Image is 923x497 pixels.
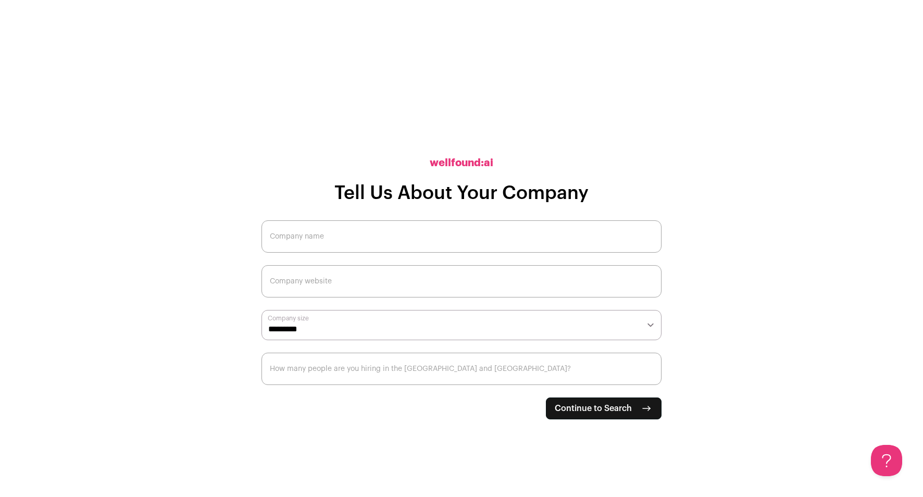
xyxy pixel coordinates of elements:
span: Continue to Search [555,402,632,415]
input: Company name [261,220,662,253]
h2: wellfound:ai [430,156,493,170]
h1: Tell Us About Your Company [334,183,589,204]
button: Continue to Search [546,397,662,419]
input: How many people are you hiring in the US and Canada? [261,353,662,385]
iframe: Help Scout Beacon - Open [871,445,902,476]
input: Company website [261,265,662,297]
